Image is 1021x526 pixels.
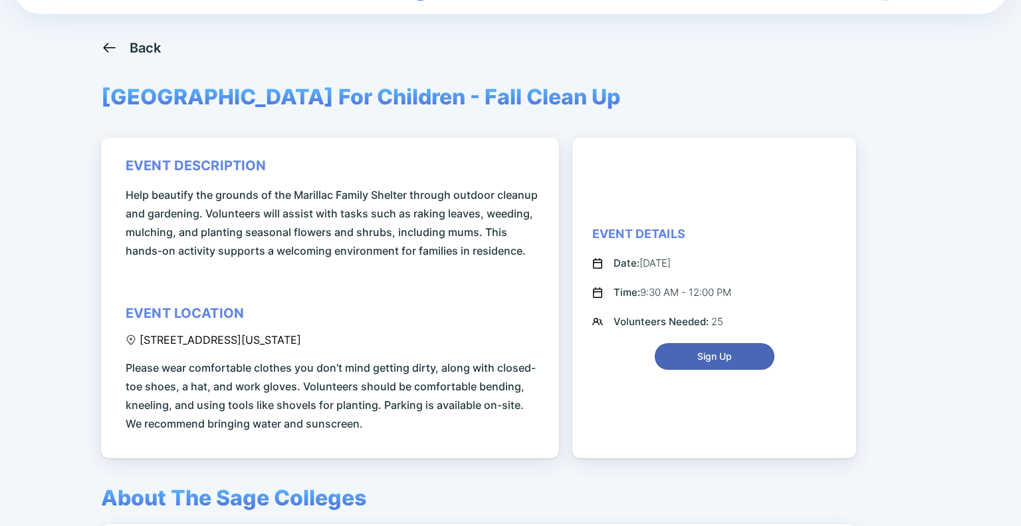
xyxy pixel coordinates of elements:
[697,350,732,363] span: Sign Up
[101,485,366,511] span: About The Sage Colleges
[592,226,685,242] div: Event Details
[130,40,162,56] div: Back
[614,286,640,299] span: Time:
[614,285,731,301] div: 9:30 AM - 12:00 PM
[614,257,639,269] span: Date:
[126,333,301,346] div: [STREET_ADDRESS][US_STATE]
[126,358,539,433] span: Please wear comfortable clothes you don’t mind getting dirty, along with closed-toe shoes, a hat,...
[126,305,244,321] div: event location
[126,158,267,174] div: event description
[614,314,723,330] div: 25
[101,84,620,110] span: [GEOGRAPHIC_DATA] For Children - Fall Clean Up
[614,255,671,271] div: [DATE]
[126,186,539,260] span: Help beautify the grounds of the Marillac Family Shelter through outdoor cleanup and gardening. V...
[655,343,774,370] button: Sign Up
[614,315,711,328] span: Volunteers Needed:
